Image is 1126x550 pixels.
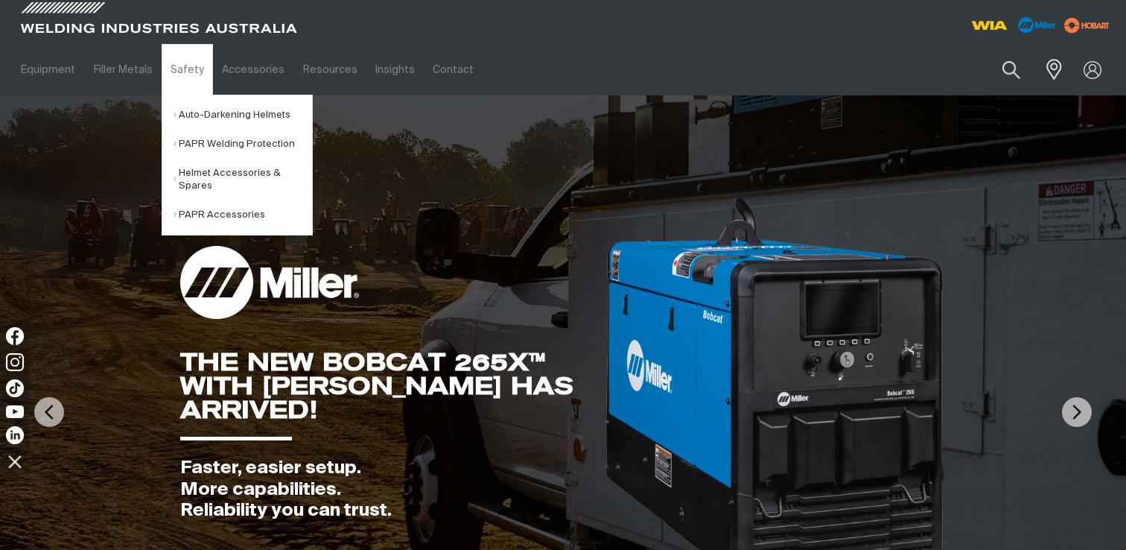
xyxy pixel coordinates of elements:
div: THE NEW BOBCAT 265X™ WITH [PERSON_NAME] HAS ARRIVED! [180,350,603,422]
ul: Safety Submenu [162,95,313,236]
a: Auto-Darkening Helmets [174,101,312,130]
button: Search products [986,52,1037,87]
img: TikTok [6,379,24,397]
nav: Main [12,44,839,95]
div: Faster, easier setup. More capabilities. Reliability you can trust. [180,458,603,522]
img: Instagram [6,353,24,371]
img: PrevArrow [34,397,64,427]
img: NextArrow [1062,397,1092,427]
a: Filler Metals [84,44,161,95]
a: Insights [366,44,424,95]
img: Facebook [6,327,24,345]
img: hide socials [2,449,28,474]
img: YouTube [6,405,24,418]
a: Safety [162,44,213,95]
img: miller [1060,14,1114,37]
a: Resources [294,44,366,95]
a: Contact [424,44,483,95]
a: PAPR Welding Protection [174,130,312,159]
input: Product name or item number... [967,52,1037,87]
a: Helmet Accessories & Spares [174,159,312,200]
a: Equipment [12,44,84,95]
img: LinkedIn [6,426,24,444]
a: Accessories [213,44,293,95]
a: PAPR Accessories [174,200,312,230]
